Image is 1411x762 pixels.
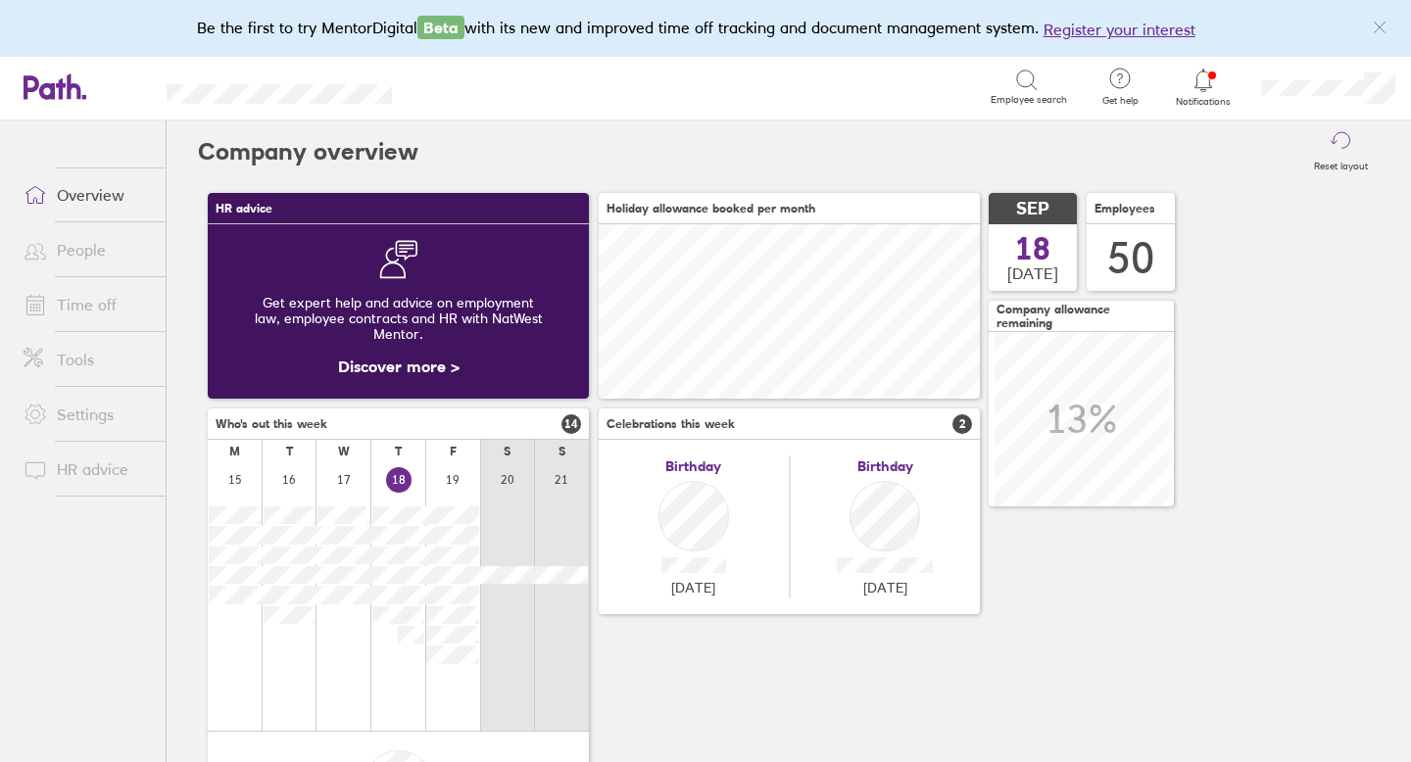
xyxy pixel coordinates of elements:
label: Reset layout [1302,155,1380,172]
div: Be the first to try MentorDigital with its new and improved time off tracking and document manage... [197,16,1215,41]
div: W [338,445,350,458]
span: Beta [417,16,464,39]
button: Register your interest [1044,18,1195,41]
span: 2 [952,414,972,434]
a: Time off [8,285,166,324]
div: T [395,445,402,458]
a: Overview [8,175,166,214]
span: Notifications [1172,96,1236,108]
span: Birthday [857,458,913,474]
h2: Company overview [198,120,418,183]
span: Birthday [665,458,721,474]
a: HR advice [8,450,166,489]
a: Notifications [1172,67,1236,108]
div: Get expert help and advice on employment law, employee contracts and HR with NatWest Mentor. [223,279,573,357]
button: Reset layout [1302,120,1380,183]
span: HR advice [216,202,272,215]
span: Who's out this week [216,417,327,431]
div: S [559,445,565,458]
span: SEP [1016,199,1049,219]
a: Discover more > [338,357,460,376]
div: M [229,445,240,458]
span: [DATE] [1007,264,1058,282]
span: Get help [1089,95,1152,107]
a: Settings [8,395,166,434]
span: Employees [1095,202,1155,215]
span: 18 [1015,233,1050,264]
a: People [8,230,166,269]
div: 50 [1107,233,1154,283]
span: [DATE] [671,580,715,595]
div: F [450,445,457,458]
span: 14 [561,414,581,434]
span: Holiday allowance booked per month [607,202,815,215]
span: Celebrations this week [607,417,735,431]
div: T [286,445,293,458]
span: Company allowance remaining [997,303,1166,330]
a: Tools [8,340,166,379]
div: S [504,445,511,458]
div: Search [445,77,495,95]
span: Employee search [991,94,1067,106]
span: [DATE] [863,580,907,595]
